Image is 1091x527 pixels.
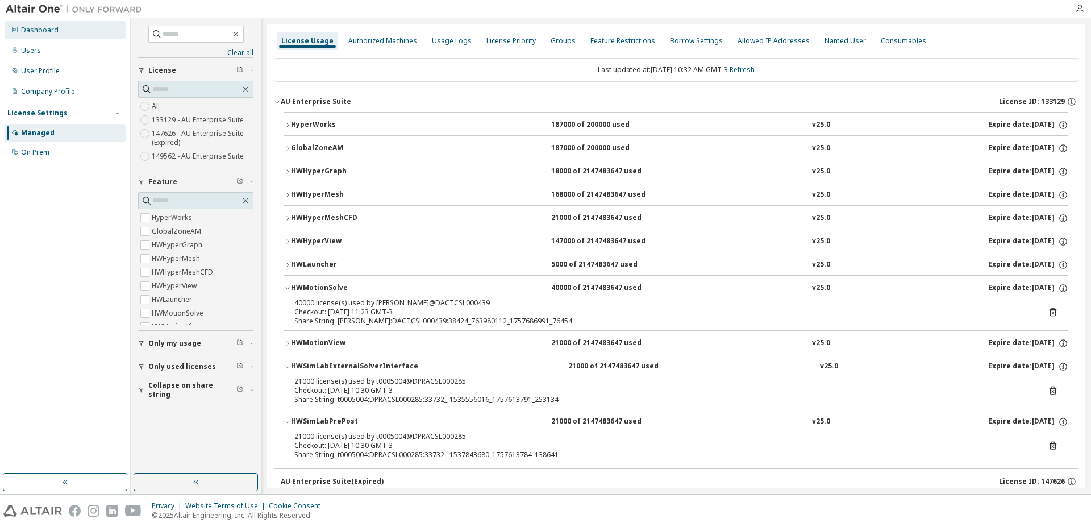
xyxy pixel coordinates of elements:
[21,46,41,55] div: Users
[106,505,118,517] img: linkedin.svg
[294,377,1031,386] div: 21000 license(s) used by t0005004@DPRACSL000285
[988,338,1068,348] div: Expire date: [DATE]
[294,386,1031,395] div: Checkout: [DATE] 10:30 GMT-3
[988,236,1068,247] div: Expire date: [DATE]
[291,236,393,247] div: HWHyperView
[291,417,393,427] div: HWSimLabPrePost
[148,177,177,186] span: Feature
[812,120,830,130] div: v25.0
[294,441,1031,450] div: Checkout: [DATE] 10:30 GMT-3
[812,417,830,427] div: v25.0
[551,260,653,270] div: 5000 of 2147483647 used
[236,339,243,348] span: Clear filter
[551,167,653,177] div: 18000 of 2147483647 used
[294,432,1031,441] div: 21000 license(s) used by t0005004@DPRACSL000285
[294,450,1031,459] div: Share String: t0005004:DPRACSL000285:33732_-1537843680_1757613784_138641
[551,338,653,348] div: 21000 of 2147483647 used
[236,177,243,186] span: Clear filter
[125,505,141,517] img: youtube.svg
[236,66,243,75] span: Clear filter
[152,211,194,225] label: HyperWorks
[738,36,810,45] div: Allowed IP Addresses
[148,362,216,371] span: Only used licenses
[291,362,418,372] div: HWSimLabExternalSolverInterface
[152,511,327,520] p: © 2025 Altair Engineering, Inc. All Rights Reserved.
[551,36,576,45] div: Groups
[291,260,393,270] div: HWLauncher
[281,477,384,486] div: AU Enterprise Suite (Expired)
[284,331,1068,356] button: HWMotionView21000 of 2147483647 usedv25.0Expire date:[DATE]
[988,417,1068,427] div: Expire date: [DATE]
[6,3,148,15] img: Altair One
[486,36,536,45] div: License Priority
[284,182,1068,208] button: HWHyperMesh168000 of 2147483647 usedv25.0Expire date:[DATE]
[152,113,246,127] label: 133129 - AU Enterprise Suite
[138,58,253,83] button: License
[730,65,755,74] a: Refresh
[291,190,393,200] div: HWHyperMesh
[152,306,206,320] label: HWMotionSolve
[291,143,393,153] div: GlobalZoneAM
[881,36,926,45] div: Consumables
[551,190,653,200] div: 168000 of 2147483647 used
[348,36,417,45] div: Authorized Machines
[152,238,205,252] label: HWHyperGraph
[284,229,1068,254] button: HWHyperView147000 of 2147483647 usedv25.0Expire date:[DATE]
[21,26,59,35] div: Dashboard
[670,36,723,45] div: Borrow Settings
[294,317,1031,326] div: Share String: [PERSON_NAME]:DACTCSL000439:38424_763980112_1757686991_76454
[551,417,653,427] div: 21000 of 2147483647 used
[284,136,1068,161] button: GlobalZoneAM187000 of 200000 usedv25.0Expire date:[DATE]
[551,120,653,130] div: 187000 of 200000 used
[138,354,253,379] button: Only used licenses
[281,97,351,106] div: AU Enterprise Suite
[274,58,1078,82] div: Last updated at: [DATE] 10:32 AM GMT-3
[284,206,1068,231] button: HWHyperMeshCFD21000 of 2147483647 usedv25.0Expire date:[DATE]
[3,505,62,517] img: altair_logo.svg
[284,159,1068,184] button: HWHyperGraph18000 of 2147483647 usedv25.0Expire date:[DATE]
[551,283,653,293] div: 40000 of 2147483647 used
[152,252,202,265] label: HWHyperMesh
[812,190,830,200] div: v25.0
[152,150,246,163] label: 149562 - AU Enterprise Suite
[988,167,1068,177] div: Expire date: [DATE]
[152,265,215,279] label: HWHyperMeshCFD
[281,36,334,45] div: License Usage
[291,167,393,177] div: HWHyperGraph
[988,260,1068,270] div: Expire date: [DATE]
[820,362,838,372] div: v25.0
[88,505,99,517] img: instagram.svg
[148,381,236,399] span: Collapse on share string
[988,120,1068,130] div: Expire date: [DATE]
[590,36,655,45] div: Feature Restrictions
[152,293,194,306] label: HWLauncher
[812,236,830,247] div: v25.0
[284,276,1068,301] button: HWMotionSolve40000 of 2147483647 usedv25.0Expire date:[DATE]
[21,148,49,157] div: On Prem
[999,477,1065,486] span: License ID: 147626
[21,128,55,138] div: Managed
[988,143,1068,153] div: Expire date: [DATE]
[284,409,1068,434] button: HWSimLabPrePost21000 of 2147483647 usedv25.0Expire date:[DATE]
[281,469,1078,494] button: AU Enterprise Suite(Expired)License ID: 147626
[988,213,1068,223] div: Expire date: [DATE]
[269,501,327,511] div: Cookie Consent
[294,298,1031,308] div: 40000 license(s) used by [PERSON_NAME]@DACTCSL000439
[152,501,185,511] div: Privacy
[294,395,1031,404] div: Share String: t0005004:DPRACSL000285:33732_-1535556016_1757613791_253134
[988,362,1068,372] div: Expire date: [DATE]
[988,283,1068,293] div: Expire date: [DATE]
[999,97,1065,106] span: License ID: 133129
[236,362,243,371] span: Clear filter
[284,354,1068,379] button: HWSimLabExternalSolverInterface21000 of 2147483647 usedv25.0Expire date:[DATE]
[568,362,671,372] div: 21000 of 2147483647 used
[138,169,253,194] button: Feature
[551,213,653,223] div: 21000 of 2147483647 used
[138,331,253,356] button: Only my usage
[21,87,75,96] div: Company Profile
[294,308,1031,317] div: Checkout: [DATE] 11:23 GMT-3
[812,338,830,348] div: v25.0
[812,260,830,270] div: v25.0
[291,213,393,223] div: HWHyperMeshCFD
[7,109,68,118] div: License Settings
